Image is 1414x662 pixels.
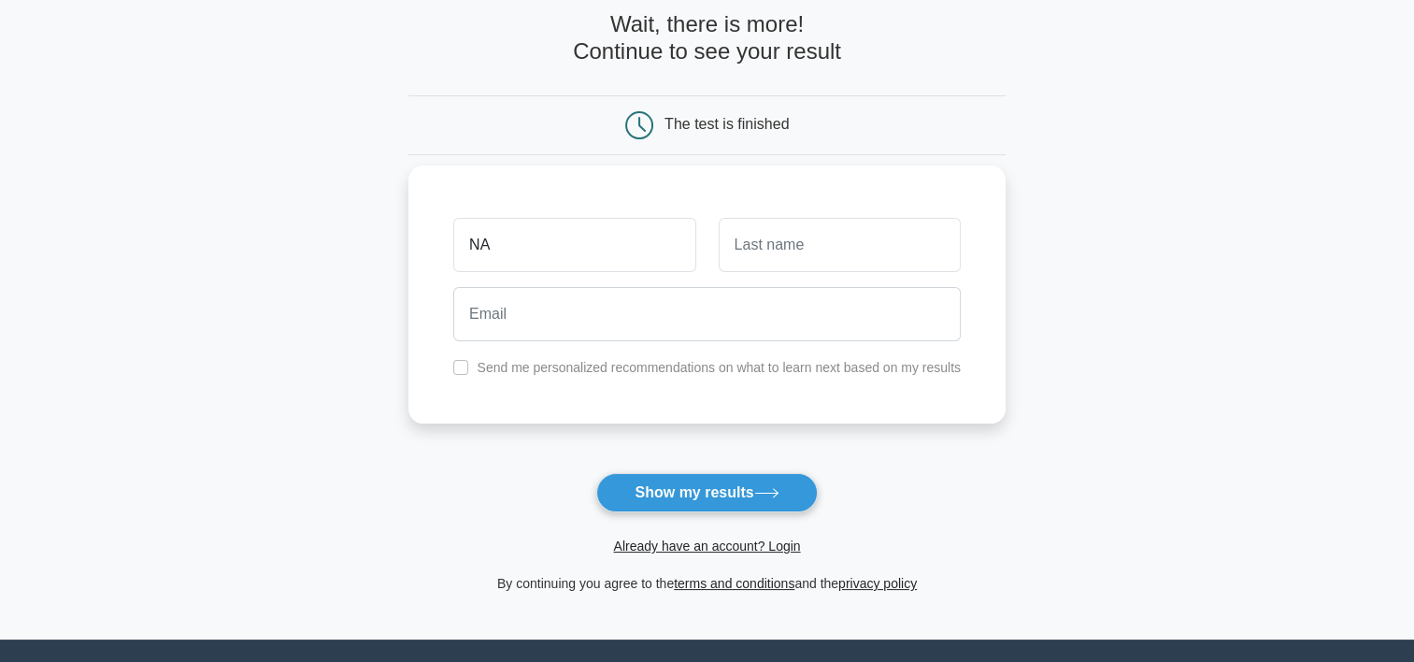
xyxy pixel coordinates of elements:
h4: Wait, there is more! Continue to see your result [408,11,1006,65]
input: Email [453,287,961,341]
button: Show my results [596,473,817,512]
div: The test is finished [664,116,789,132]
div: By continuing you agree to the and the [397,572,1017,595]
a: Already have an account? Login [613,539,800,554]
input: Last name [719,218,961,272]
label: Send me personalized recommendations on what to learn next based on my results [477,360,961,375]
a: privacy policy [838,576,917,591]
input: First name [453,218,695,272]
a: terms and conditions [674,576,794,591]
